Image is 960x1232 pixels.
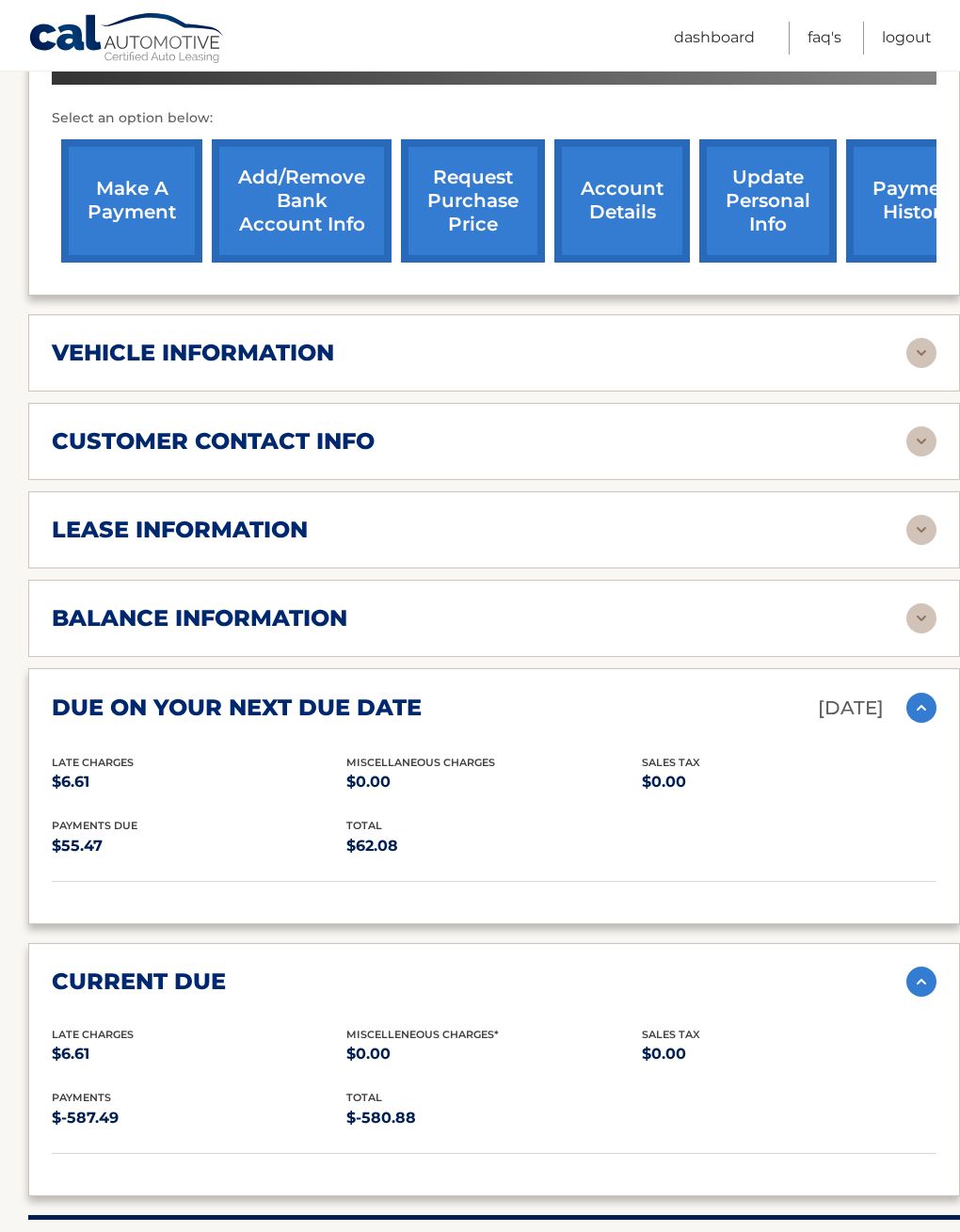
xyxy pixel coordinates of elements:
[52,833,346,859] p: $55.47
[52,604,347,632] h2: balance information
[28,12,226,67] a: Cal Automotive
[699,139,837,263] a: update personal info
[808,22,841,55] a: FAQ's
[212,139,392,263] a: Add/Remove bank account info
[642,769,936,795] p: $0.00
[906,426,936,456] img: accordion-rest.svg
[346,1041,641,1067] p: $0.00
[346,756,495,769] span: Miscellaneous Charges
[52,339,334,367] h2: vehicle information
[818,692,884,725] p: [DATE]
[906,603,936,633] img: accordion-rest.svg
[642,756,700,769] span: Sales Tax
[52,968,226,996] h2: current due
[52,694,422,722] h2: due on your next due date
[52,819,137,832] span: Payments Due
[554,139,690,263] a: account details
[346,833,641,859] p: $62.08
[52,516,308,544] h2: lease information
[642,1041,936,1067] p: $0.00
[52,756,134,769] span: Late Charges
[52,1028,134,1041] span: Late Charges
[52,769,346,795] p: $6.61
[906,967,936,997] img: accordion-active.svg
[906,693,936,723] img: accordion-active.svg
[52,1091,111,1104] span: payments
[674,22,755,55] a: Dashboard
[52,1041,346,1067] p: $6.61
[906,515,936,545] img: accordion-rest.svg
[52,107,936,130] p: Select an option below:
[346,1091,382,1104] span: total
[52,1105,346,1131] p: $-587.49
[52,427,375,456] h2: customer contact info
[401,139,545,263] a: request purchase price
[906,338,936,368] img: accordion-rest.svg
[346,1028,499,1041] span: Miscelleneous Charges*
[346,769,641,795] p: $0.00
[642,1028,700,1041] span: Sales Tax
[61,139,202,263] a: make a payment
[346,819,382,832] span: total
[882,22,932,55] a: Logout
[346,1105,641,1131] p: $-580.88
